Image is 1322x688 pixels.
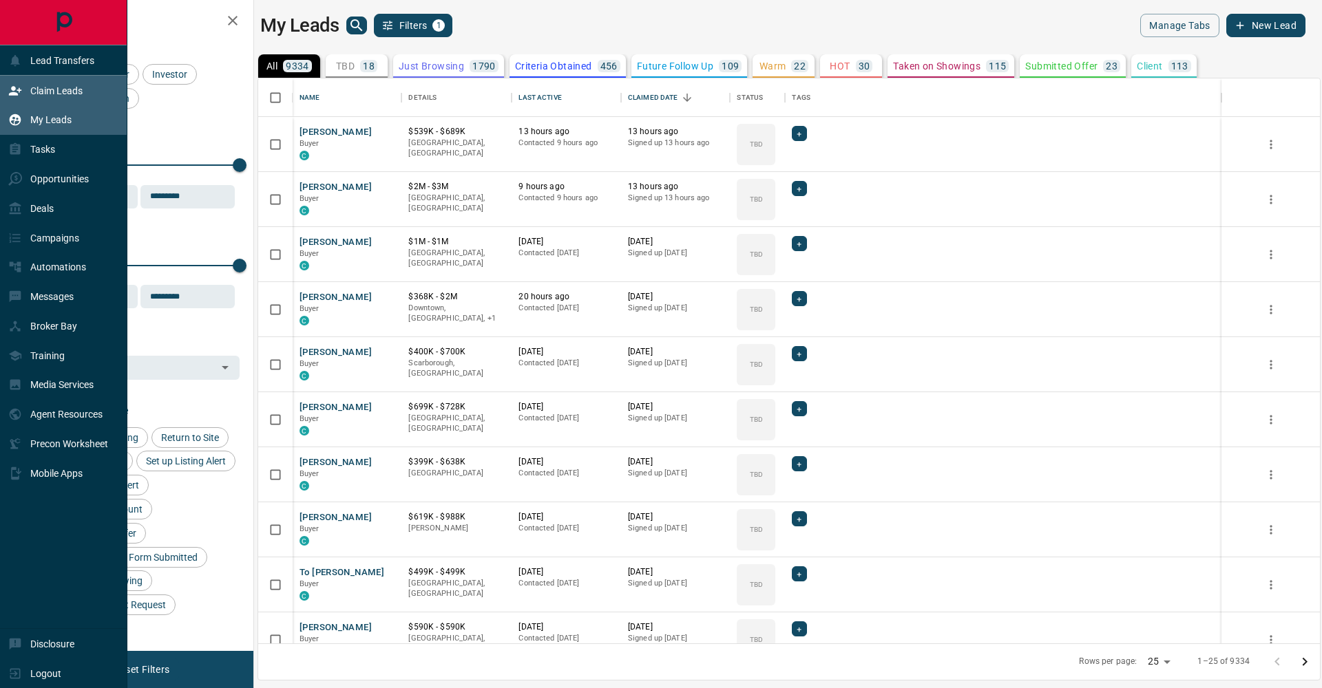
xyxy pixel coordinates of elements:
p: Submitted Offer [1025,61,1098,71]
p: [GEOGRAPHIC_DATA], [GEOGRAPHIC_DATA] [408,248,505,269]
p: [GEOGRAPHIC_DATA], [GEOGRAPHIC_DATA] [408,413,505,434]
div: Details [401,78,512,117]
p: Signed up [DATE] [628,303,723,314]
div: condos.ca [300,426,309,436]
div: Investor [143,64,197,85]
div: + [792,456,806,471]
p: [DATE] [518,511,613,523]
div: Last Active [512,78,620,117]
p: [DATE] [628,291,723,303]
button: To [PERSON_NAME] [300,566,384,579]
p: [DATE] [628,456,723,468]
button: New Lead [1226,14,1305,37]
p: [DATE] [518,401,613,413]
p: TBD [750,249,763,259]
p: 30 [859,61,870,71]
div: condos.ca [300,316,309,325]
button: Filters1 [374,14,453,37]
p: [DATE] [628,401,723,413]
span: + [797,347,801,361]
p: TBD [750,304,763,314]
button: [PERSON_NAME] [300,291,372,304]
p: [GEOGRAPHIC_DATA], [GEOGRAPHIC_DATA] [408,138,505,159]
div: Claimed Date [628,78,678,117]
p: All [266,61,277,71]
div: condos.ca [300,261,309,270]
div: Set up Listing Alert [136,451,235,471]
p: 1790 [472,61,496,71]
button: [PERSON_NAME] [300,346,372,359]
button: Sort [678,88,697,107]
span: + [797,567,801,581]
div: condos.ca [300,371,309,380]
span: Return to Site [156,432,224,443]
p: [DATE] [628,566,723,578]
div: + [792,621,806,636]
div: + [792,126,806,141]
p: TBD [750,634,763,645]
span: Buyer [300,359,319,368]
p: Future Follow Up [637,61,713,71]
div: Details [408,78,437,117]
h1: My Leads [260,14,339,36]
div: condos.ca [300,481,309,491]
button: more [1261,354,1281,375]
button: [PERSON_NAME] [300,401,372,414]
p: $539K - $689K [408,126,505,138]
p: 13 hours ago [518,126,613,138]
span: Buyer [300,249,319,258]
p: 456 [600,61,618,71]
div: Name [293,78,401,117]
p: $619K - $988K [408,511,505,523]
button: more [1261,189,1281,210]
p: Rows per page: [1079,656,1137,667]
span: Buyer [300,579,319,588]
p: 13 hours ago [628,126,723,138]
p: Client [1137,61,1162,71]
span: + [797,402,801,416]
button: more [1261,409,1281,430]
p: TBD [750,524,763,535]
span: Buyer [300,469,319,478]
p: Signed up [DATE] [628,413,723,424]
div: + [792,236,806,251]
p: Signed up [DATE] [628,248,723,259]
span: Buyer [300,304,319,313]
p: Scarborough, [GEOGRAPHIC_DATA] [408,358,505,379]
button: Reset Filters [105,658,178,681]
p: Signed up [DATE] [628,578,723,589]
div: condos.ca [300,151,309,160]
button: more [1261,630,1281,650]
button: [PERSON_NAME] [300,456,372,469]
p: Signed up 13 hours ago [628,193,723,204]
div: + [792,291,806,306]
p: [PERSON_NAME] [408,523,505,534]
p: [GEOGRAPHIC_DATA], [GEOGRAPHIC_DATA] [408,633,505,654]
span: 1 [434,21,443,30]
p: 9 hours ago [518,181,613,193]
p: 9334 [286,61,309,71]
p: TBD [750,194,763,204]
button: more [1261,134,1281,155]
h2: Filters [44,14,240,30]
button: [PERSON_NAME] [300,181,372,194]
p: Signed up 13 hours ago [628,138,723,149]
span: + [797,512,801,526]
button: [PERSON_NAME] [300,236,372,249]
p: 13 hours ago [628,181,723,193]
p: TBD [750,414,763,424]
span: Buyer [300,194,319,203]
p: [DATE] [518,346,613,358]
p: [GEOGRAPHIC_DATA], [GEOGRAPHIC_DATA] [408,578,505,599]
p: 18 [363,61,375,71]
div: condos.ca [300,536,309,546]
div: + [792,181,806,196]
p: Just Browsing [399,61,464,71]
span: + [797,237,801,250]
p: TBD [750,139,763,149]
p: TBD [750,359,763,369]
p: Signed up [DATE] [628,523,723,534]
p: $1M - $1M [408,236,505,248]
button: Manage Tabs [1140,14,1219,37]
p: Signed up [DATE] [628,358,723,369]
